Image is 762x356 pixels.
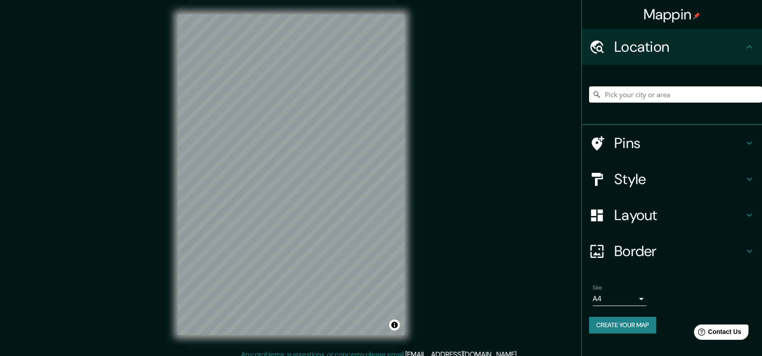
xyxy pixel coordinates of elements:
[589,317,656,333] button: Create your map
[693,12,700,19] img: pin-icon.png
[582,29,762,65] div: Location
[582,197,762,233] div: Layout
[614,170,744,188] h4: Style
[582,161,762,197] div: Style
[582,233,762,269] div: Border
[614,134,744,152] h4: Pins
[593,284,602,292] label: Size
[614,38,744,56] h4: Location
[582,125,762,161] div: Pins
[178,14,404,335] canvas: Map
[614,242,744,260] h4: Border
[389,320,400,330] button: Toggle attribution
[589,86,762,103] input: Pick your city or area
[644,5,701,23] h4: Mappin
[593,292,647,306] div: A4
[614,206,744,224] h4: Layout
[682,321,752,346] iframe: Help widget launcher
